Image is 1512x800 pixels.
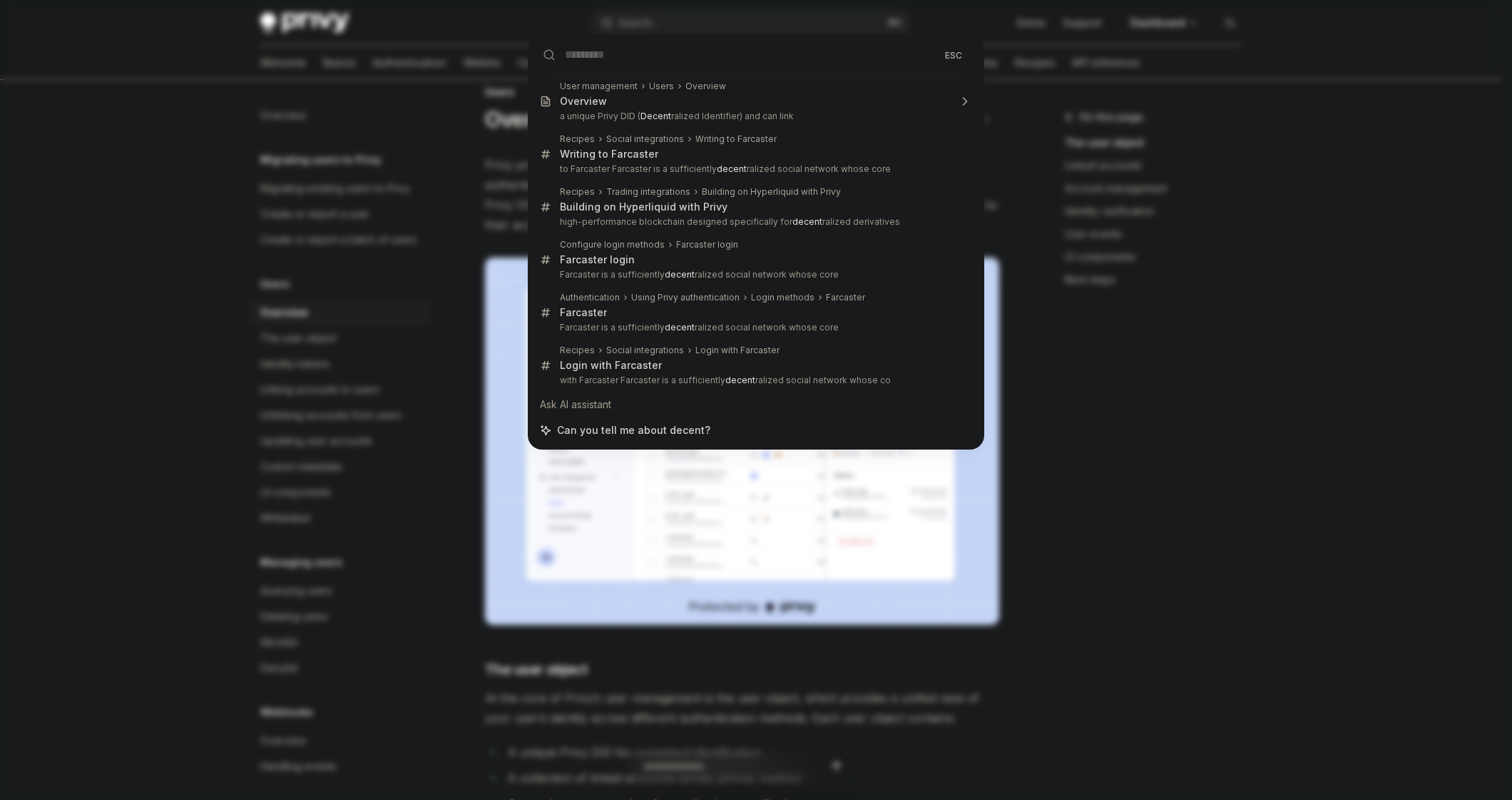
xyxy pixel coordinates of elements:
div: Login methods [751,292,814,303]
div: Social integrations [606,345,684,356]
p: a unique Privy DID ( ralized Identifier) and can link [560,111,949,122]
div: Using Privy authentication [631,292,740,303]
div: Authentication [560,292,620,303]
div: Trading integrations [606,186,690,198]
div: ESC [941,47,966,62]
b: decent [717,163,747,174]
div: Recipes [560,186,595,198]
b: decent [792,216,822,227]
div: Recipes [560,345,595,356]
div: Overview [560,95,607,108]
div: User management [560,81,638,92]
div: Building on Hyperliquid with Privy [702,186,841,198]
div: Overview [685,81,726,92]
div: Recipes [560,133,595,145]
div: Configure login methods [560,239,665,250]
div: Login with Farcaster [560,359,662,372]
div: Ask AI assistant [533,392,979,417]
div: Users [649,81,674,92]
p: to Farcaster Farcaster is a sufficiently ralized social network whose core [560,163,949,175]
div: Farcaster [826,292,865,303]
div: Writing to Farcaster [560,148,658,161]
span: Can you tell me about decent? [557,423,710,437]
p: high-performance blockchain designed specifically for ralized derivatives [560,216,949,228]
b: decent [725,375,755,385]
b: Decent [640,111,671,121]
b: decent [665,269,695,280]
b: decent [665,322,695,333]
div: Building on Hyperliquid with Privy [560,201,727,213]
div: Writing to Farcaster [695,133,777,145]
p: with Farcaster Farcaster is a sufficiently ralized social network whose co [560,375,949,386]
div: Login with Farcaster [695,345,780,356]
div: Farcaster login [560,253,635,266]
p: Farcaster is a sufficiently ralized social network whose core [560,269,949,280]
div: Farcaster login [676,239,738,250]
p: Farcaster is a sufficiently ralized social network whose core [560,322,949,333]
div: Social integrations [606,133,684,145]
div: Farcaster [560,306,607,319]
